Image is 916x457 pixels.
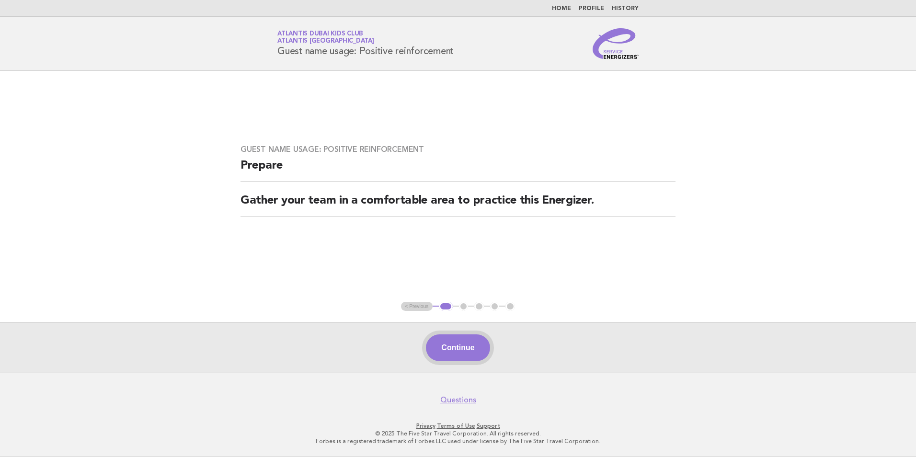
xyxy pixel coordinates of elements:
[426,334,490,361] button: Continue
[165,430,751,437] p: © 2025 The Five Star Travel Corporation. All rights reserved.
[277,31,374,44] a: Atlantis Dubai Kids ClubAtlantis [GEOGRAPHIC_DATA]
[240,193,676,217] h2: Gather your team in a comfortable area to practice this Energizer.
[437,423,475,429] a: Terms of Use
[277,31,454,56] h1: Guest name usage: Positive reinforcement
[579,6,604,11] a: Profile
[477,423,500,429] a: Support
[612,6,639,11] a: History
[277,38,374,45] span: Atlantis [GEOGRAPHIC_DATA]
[552,6,571,11] a: Home
[165,437,751,445] p: Forbes is a registered trademark of Forbes LLC used under license by The Five Star Travel Corpora...
[593,28,639,59] img: Service Energizers
[440,395,476,405] a: Questions
[416,423,435,429] a: Privacy
[240,145,676,154] h3: Guest name usage: Positive reinforcement
[165,422,751,430] p: · ·
[439,302,453,311] button: 1
[240,158,676,182] h2: Prepare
